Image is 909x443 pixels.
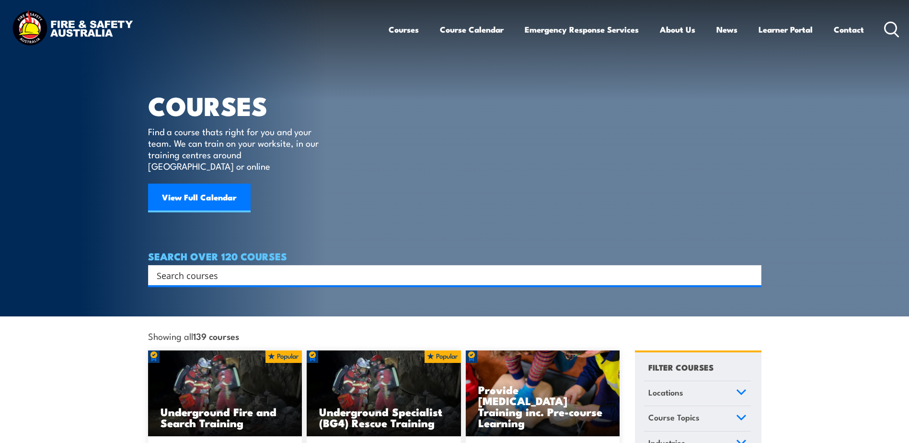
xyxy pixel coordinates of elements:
a: Provide [MEDICAL_DATA] Training inc. Pre-course Learning [466,350,620,437]
a: About Us [660,17,695,42]
a: Courses [389,17,419,42]
input: Search input [157,268,740,282]
button: Search magnifier button [745,268,758,282]
a: Emergency Response Services [525,17,639,42]
a: Contact [834,17,864,42]
a: Locations [644,381,751,406]
form: Search form [159,268,742,282]
span: Showing all [148,331,239,341]
p: Find a course thats right for you and your team. We can train on your worksite, in our training c... [148,126,323,172]
span: Course Topics [648,411,700,424]
a: Underground Specialist (BG4) Rescue Training [307,350,461,437]
img: Low Voltage Rescue and Provide CPR [466,350,620,437]
strong: 139 courses [193,329,239,342]
h3: Provide [MEDICAL_DATA] Training inc. Pre-course Learning [478,384,608,428]
h1: COURSES [148,94,333,117]
a: Course Topics [644,406,751,431]
h3: Underground Fire and Search Training [161,406,290,428]
span: Locations [648,386,683,399]
h4: FILTER COURSES [648,361,713,373]
a: Course Calendar [440,17,504,42]
h4: SEARCH OVER 120 COURSES [148,251,761,261]
a: News [716,17,737,42]
a: Underground Fire and Search Training [148,350,302,437]
a: Learner Portal [759,17,813,42]
h3: Underground Specialist (BG4) Rescue Training [319,406,449,428]
a: View Full Calendar [148,184,251,212]
img: Underground mine rescue [148,350,302,437]
img: Underground mine rescue [307,350,461,437]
